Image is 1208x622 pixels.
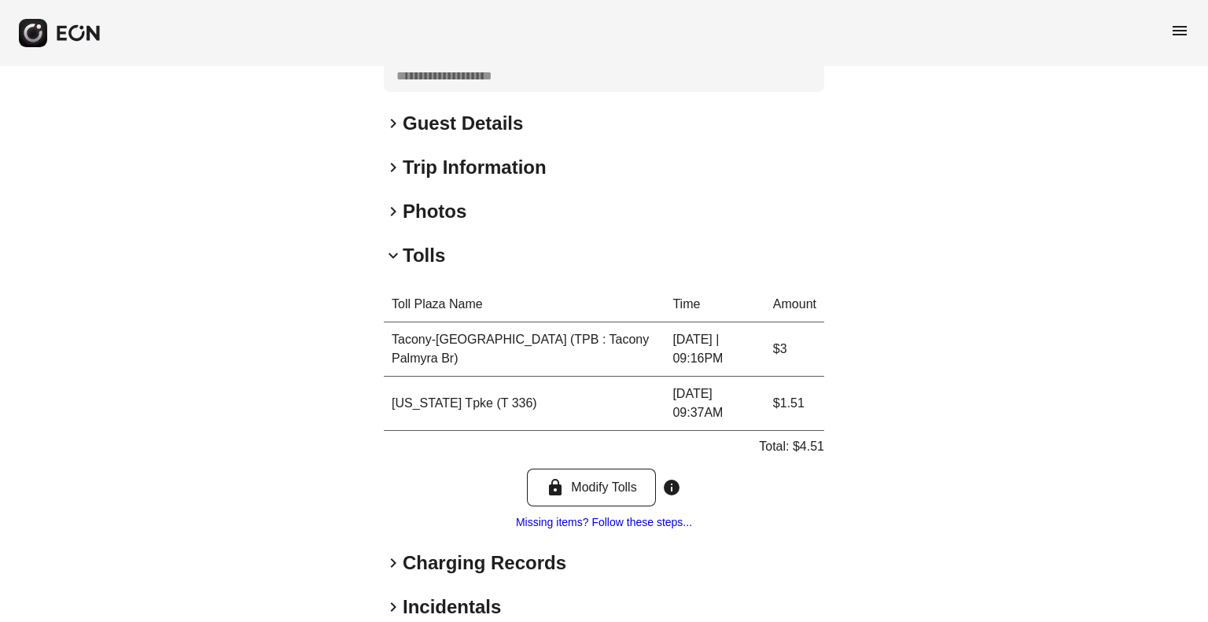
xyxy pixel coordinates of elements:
a: Missing items? Follow these steps... [516,516,692,528]
h2: Trip Information [403,155,547,180]
h2: Charging Records [403,550,566,576]
span: keyboard_arrow_right [384,598,403,616]
p: Total: $4.51 [759,437,824,456]
span: keyboard_arrow_right [384,202,403,221]
h2: Guest Details [403,111,523,136]
h2: Photos [403,199,466,224]
button: Modify Tolls [527,469,655,506]
th: Toll Plaza Name [384,287,665,322]
th: Amount [765,287,824,322]
span: keyboard_arrow_right [384,554,403,572]
td: Tacony-[GEOGRAPHIC_DATA] (TPB : Tacony Palmyra Br) [384,322,665,377]
span: keyboard_arrow_down [384,246,403,265]
td: [US_STATE] Tpke (T 336) [384,377,665,431]
h2: Incidentals [403,594,501,620]
span: menu [1170,21,1189,40]
span: info [662,478,681,497]
td: [DATE] 09:37AM [665,377,764,431]
td: $3 [765,322,824,377]
span: lock [546,478,565,497]
td: [DATE] | 09:16PM [665,322,764,377]
span: keyboard_arrow_right [384,114,403,133]
td: $1.51 [765,377,824,431]
span: keyboard_arrow_right [384,158,403,177]
th: Time [665,287,764,322]
h2: Tolls [403,243,445,268]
